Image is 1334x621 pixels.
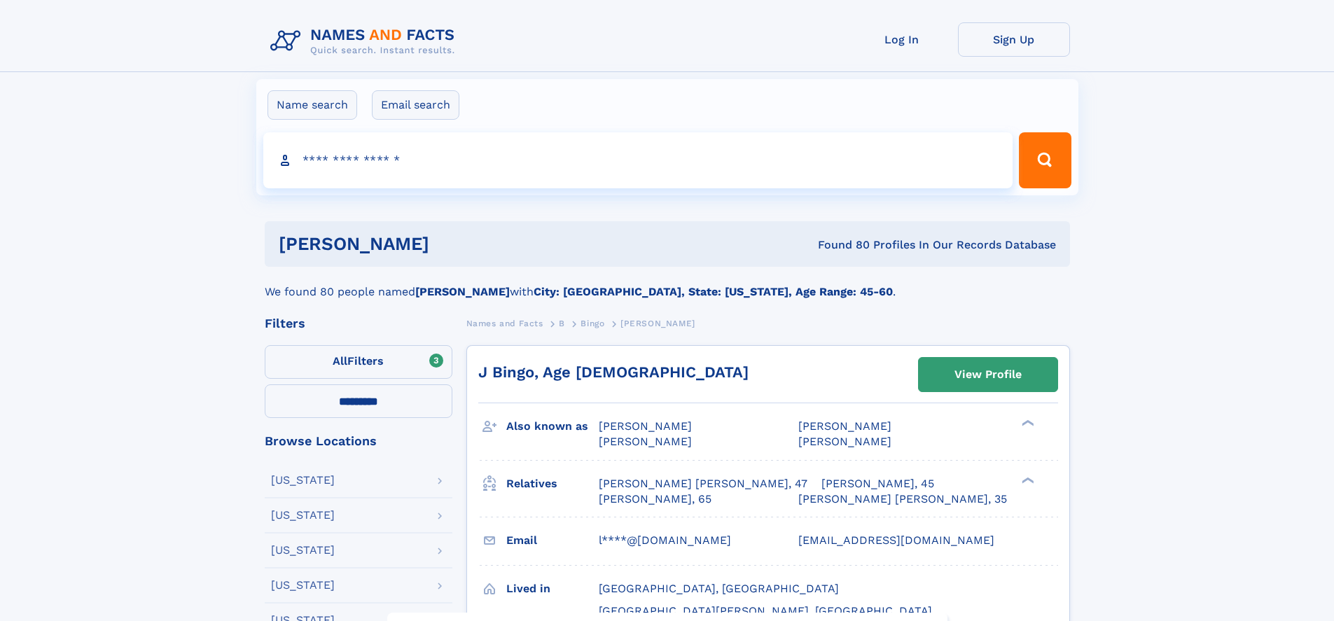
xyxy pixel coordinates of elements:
div: [US_STATE] [271,510,335,521]
div: [US_STATE] [271,545,335,556]
a: [PERSON_NAME] [PERSON_NAME], 35 [798,491,1007,507]
a: [PERSON_NAME] [PERSON_NAME], 47 [599,476,807,491]
div: Filters [265,317,452,330]
a: [PERSON_NAME], 45 [821,476,934,491]
span: B [559,319,565,328]
button: Search Button [1019,132,1071,188]
span: [EMAIL_ADDRESS][DOMAIN_NAME] [798,533,994,547]
a: View Profile [919,358,1057,391]
label: Name search [268,90,357,120]
a: [PERSON_NAME], 65 [599,491,711,507]
input: search input [263,132,1013,188]
a: J Bingo, Age [DEMOGRAPHIC_DATA] [478,363,749,381]
h3: Lived in [506,577,599,601]
span: [PERSON_NAME] [599,435,692,448]
div: ❯ [1018,475,1035,484]
h3: Email [506,529,599,552]
div: [US_STATE] [271,580,335,591]
div: ❯ [1018,419,1035,428]
a: Sign Up [958,22,1070,57]
label: Email search [372,90,459,120]
span: [PERSON_NAME] [798,435,891,448]
b: [PERSON_NAME] [415,285,510,298]
div: We found 80 people named with . [265,267,1070,300]
span: [GEOGRAPHIC_DATA], [GEOGRAPHIC_DATA] [599,582,839,595]
a: Bingo [581,314,604,332]
div: [US_STATE] [271,475,335,486]
h1: [PERSON_NAME] [279,235,624,253]
div: Browse Locations [265,435,452,447]
a: Names and Facts [466,314,543,332]
label: Filters [265,345,452,379]
span: All [333,354,347,368]
b: City: [GEOGRAPHIC_DATA], State: [US_STATE], Age Range: 45-60 [534,285,893,298]
span: [GEOGRAPHIC_DATA][PERSON_NAME], [GEOGRAPHIC_DATA] [599,604,932,617]
div: View Profile [954,358,1022,391]
img: Logo Names and Facts [265,22,466,60]
h3: Relatives [506,472,599,496]
h3: Also known as [506,414,599,438]
span: [PERSON_NAME] [798,419,891,433]
a: B [559,314,565,332]
span: [PERSON_NAME] [620,319,695,328]
span: Bingo [581,319,604,328]
span: [PERSON_NAME] [599,419,692,433]
div: Found 80 Profiles In Our Records Database [623,237,1056,253]
a: Log In [846,22,958,57]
